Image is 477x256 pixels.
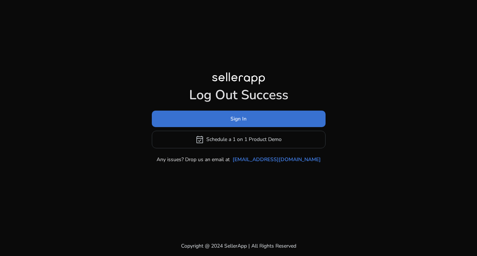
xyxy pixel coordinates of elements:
h1: Log Out Success [152,87,326,103]
a: [EMAIL_ADDRESS][DOMAIN_NAME] [233,156,321,163]
span: event_available [195,135,204,144]
p: Any issues? Drop us an email at [157,156,230,163]
span: Sign In [230,115,247,123]
button: Sign In [152,111,326,127]
button: event_availableSchedule a 1 on 1 Product Demo [152,131,326,148]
